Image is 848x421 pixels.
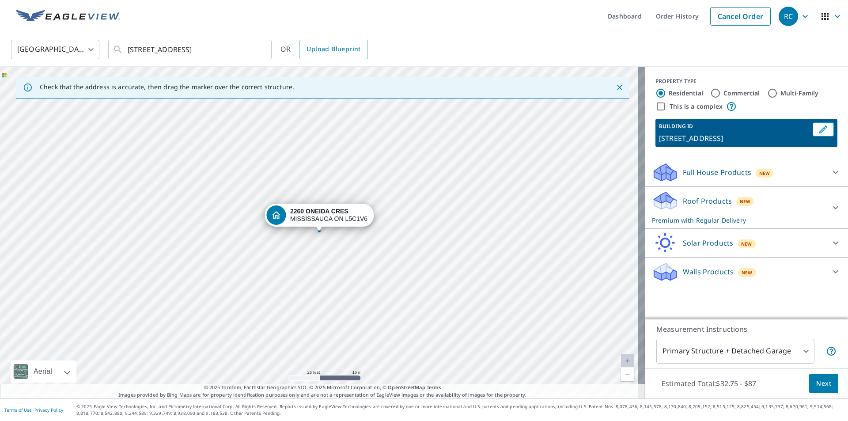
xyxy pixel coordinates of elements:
[621,368,634,381] a: Current Level 20, Zoom Out
[683,196,732,206] p: Roof Products
[670,102,723,111] label: This is a complex
[655,374,763,393] p: Estimated Total: $32.75 - $87
[723,89,760,98] label: Commercial
[759,170,770,177] span: New
[11,37,99,62] div: [GEOGRAPHIC_DATA]
[683,266,734,277] p: Walls Products
[816,378,831,389] span: Next
[16,10,120,23] img: EV Logo
[280,40,368,59] div: OR
[11,360,76,383] div: Aerial
[299,40,367,59] a: Upload Blueprint
[683,238,733,248] p: Solar Products
[427,384,441,391] a: Terms
[655,77,837,85] div: PROPERTY TYPE
[779,7,798,26] div: RC
[652,162,841,183] div: Full House ProductsNew
[652,216,825,225] p: Premium with Regular Delivery
[128,37,254,62] input: Search by address or latitude-longitude
[40,83,294,91] p: Check that the address is accurate, then drag the marker over the correct structure.
[290,208,367,223] div: MISSISSAUGA ON L5C1V6
[265,204,374,231] div: Dropped pin, building 1, Residential property, 2260 ONEIDA CRES MISSISSAUGA ON L5C1V6
[826,346,837,357] span: Your report will include the primary structure and a detached garage if one exists.
[809,374,838,394] button: Next
[652,232,841,254] div: Solar ProductsNew
[669,89,703,98] label: Residential
[780,89,819,98] label: Multi-Family
[683,167,751,178] p: Full House Products
[4,407,32,413] a: Terms of Use
[742,269,753,276] span: New
[740,198,751,205] span: New
[307,44,360,55] span: Upload Blueprint
[614,82,625,93] button: Close
[652,261,841,282] div: Walls ProductsNew
[710,7,771,26] a: Cancel Order
[204,384,441,391] span: © 2025 TomTom, Earthstar Geographics SIO, © 2025 Microsoft Corporation, ©
[76,403,844,417] p: © 2025 Eagle View Technologies, Inc. and Pictometry International Corp. All Rights Reserved. Repo...
[34,407,63,413] a: Privacy Policy
[659,122,693,130] p: BUILDING ID
[659,133,809,144] p: [STREET_ADDRESS]
[656,339,814,364] div: Primary Structure + Detached Garage
[741,240,752,247] span: New
[290,208,348,215] strong: 2260 ONEIDA CRES
[813,122,834,137] button: Edit building 1
[621,354,634,368] a: Current Level 20, Zoom In Disabled
[656,324,837,334] p: Measurement Instructions
[388,384,425,391] a: OpenStreetMap
[4,407,63,413] p: |
[31,360,55,383] div: Aerial
[652,190,841,225] div: Roof ProductsNewPremium with Regular Delivery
